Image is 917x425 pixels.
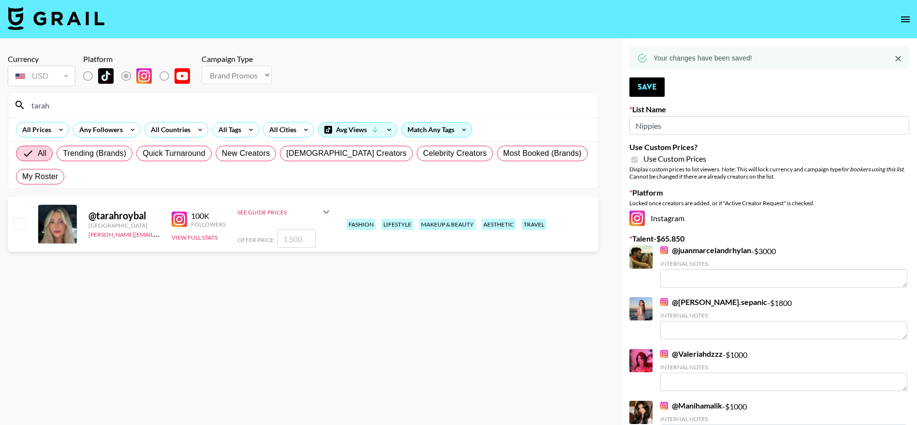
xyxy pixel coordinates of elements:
[237,236,275,243] span: Offer Price:
[654,49,752,67] div: Your changes have been saved!
[263,122,298,137] div: All Cities
[503,148,582,159] span: Most Booked (Brands)
[660,349,907,391] div: - $ 1000
[22,171,58,182] span: My Roster
[172,234,218,241] button: View Full Stats
[660,245,907,288] div: - $ 3000
[660,312,907,319] div: Internal Notes:
[660,260,907,267] div: Internal Notes:
[660,246,668,254] img: Instagram
[660,350,668,358] img: Instagram
[629,211,645,226] img: Instagram
[660,245,751,255] a: @juanmarcelandrhylan
[98,68,114,84] img: TikTok
[237,209,320,216] div: See Guide Prices
[237,200,332,224] div: See Guide Prices
[629,199,909,207] div: Locked once creators are added, or if "Active Creator Request" is checked.
[63,148,126,159] span: Trending (Brands)
[660,297,907,339] div: - $ 1800
[191,211,226,221] div: 100K
[347,219,376,230] div: fashion
[83,66,198,86] div: List locked to Instagram.
[660,415,907,423] div: Internal Notes:
[277,229,316,248] input: 1.500
[202,54,272,64] div: Campaign Type
[660,349,723,359] a: @Valeriahdzzz
[145,122,192,137] div: All Countries
[286,148,407,159] span: [DEMOGRAPHIC_DATA] Creators
[88,210,160,222] div: @ tarahroybal
[191,221,226,228] div: Followers
[213,122,243,137] div: All Tags
[419,219,476,230] div: makeup & beauty
[16,122,53,137] div: All Prices
[83,54,198,64] div: Platform
[88,222,160,229] div: [GEOGRAPHIC_DATA]
[522,219,546,230] div: travel
[841,166,903,173] em: for bookers using this list
[660,401,722,410] a: @Manihamalik
[38,148,46,159] span: All
[26,97,592,113] input: Search by User Name
[629,211,909,226] div: Instagram
[175,68,190,84] img: YouTube
[896,10,915,29] button: open drawer
[172,212,187,227] img: Instagram
[660,298,668,306] img: Instagram
[402,122,472,137] div: Match Any Tags
[143,148,205,159] span: Quick Turnaround
[660,402,668,410] img: Instagram
[629,105,909,114] label: List Name
[629,77,665,97] button: Save
[136,68,152,84] img: Instagram
[660,364,907,371] div: Internal Notes:
[319,122,397,137] div: Avg Views
[629,166,909,180] div: Display custom prices to list viewers. Note: This will lock currency and campaign type . Cannot b...
[8,7,104,30] img: Grail Talent
[481,219,516,230] div: aesthetic
[643,154,706,164] span: Use Custom Prices
[222,148,270,159] span: New Creators
[10,68,73,85] div: USD
[629,142,909,152] label: Use Custom Prices?
[88,229,232,238] a: [PERSON_NAME][EMAIL_ADDRESS][DOMAIN_NAME]
[891,51,905,66] button: Close
[629,188,909,197] label: Platform
[423,148,487,159] span: Celebrity Creators
[381,219,413,230] div: lifestyle
[8,54,75,64] div: Currency
[8,64,75,88] div: Currency is locked to USD
[73,122,125,137] div: Any Followers
[629,234,909,243] label: Talent - $ 65.850
[660,297,767,307] a: @[PERSON_NAME].sepanic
